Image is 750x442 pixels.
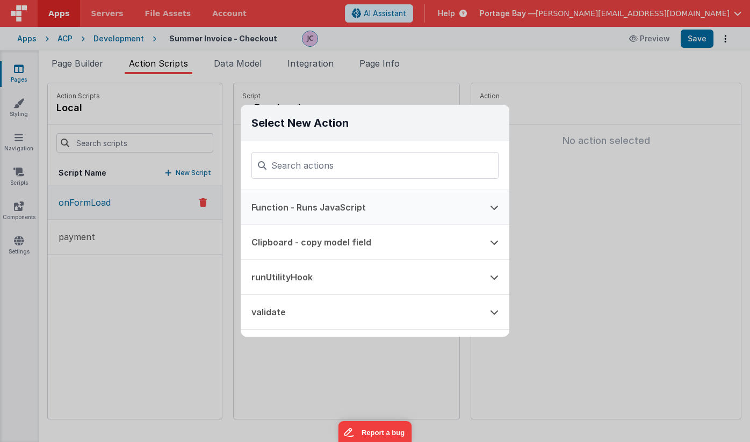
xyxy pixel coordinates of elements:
[241,105,509,141] h3: Select New Action
[241,190,479,224] button: Function - Runs JavaScript
[241,260,479,294] button: runUtilityHook
[241,295,479,329] button: validate
[241,330,479,364] button: cookie - set
[251,152,499,179] input: Search actions
[241,225,479,259] button: Clipboard - copy model field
